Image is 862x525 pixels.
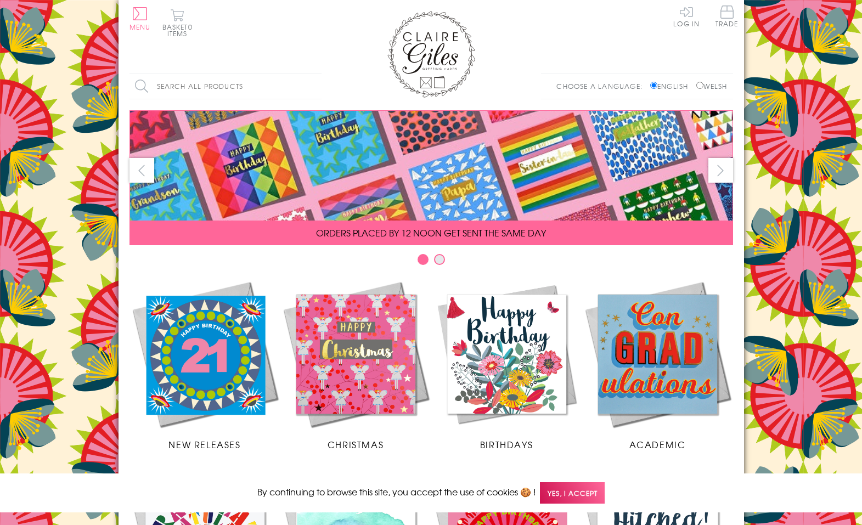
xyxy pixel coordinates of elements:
span: 0 items [167,22,193,38]
input: English [650,82,657,89]
input: Search all products [129,74,322,99]
span: New Releases [168,438,240,451]
a: Academic [582,279,733,451]
div: Carousel Pagination [129,253,733,270]
label: English [650,81,694,91]
input: Search [311,74,322,99]
a: New Releases [129,279,280,451]
button: Menu [129,7,151,30]
a: Birthdays [431,279,582,451]
span: Menu [129,22,151,32]
span: Trade [715,5,739,27]
button: prev [129,158,154,183]
a: Trade [715,5,739,29]
span: Christmas [328,438,384,451]
p: Choose a language: [556,81,648,91]
span: Birthdays [480,438,533,451]
button: Carousel Page 1 (Current Slide) [418,254,429,265]
img: Claire Giles Greetings Cards [387,11,475,98]
a: Log In [673,5,700,27]
input: Welsh [696,82,703,89]
a: Christmas [280,279,431,451]
span: ORDERS PLACED BY 12 NOON GET SENT THE SAME DAY [316,226,546,239]
button: Basket0 items [162,9,193,37]
button: Carousel Page 2 [434,254,445,265]
span: Yes, I accept [540,482,605,504]
span: Academic [629,438,686,451]
button: next [708,158,733,183]
label: Welsh [696,81,728,91]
